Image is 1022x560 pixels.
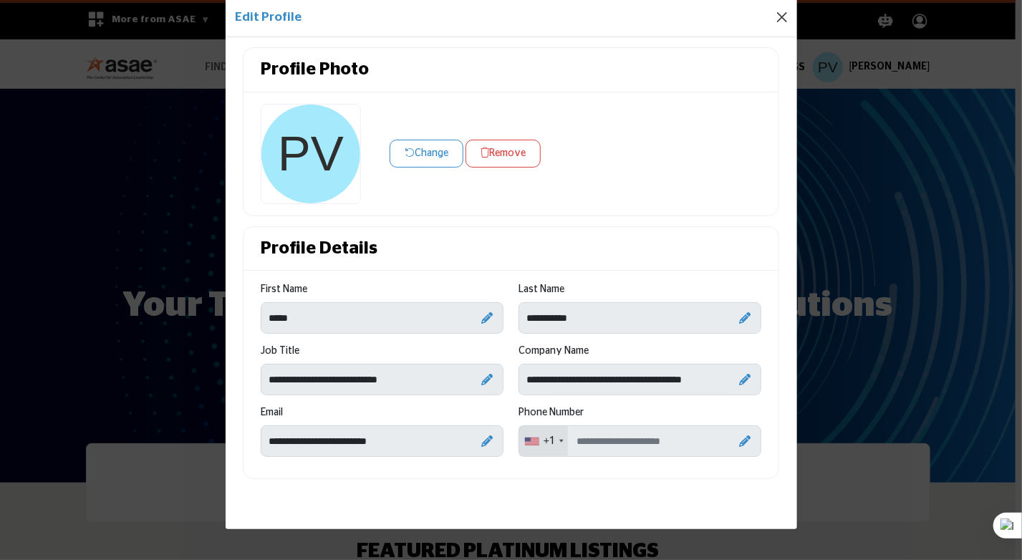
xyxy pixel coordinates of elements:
input: Enter Email [261,425,503,457]
div: +1 [544,434,555,449]
label: Job Title [261,344,299,359]
input: Enter Job Title [261,364,503,395]
label: Phone Number [519,405,584,420]
input: Enter your Phone Number [519,425,761,457]
label: Last Name [519,282,564,297]
label: First Name [261,282,307,297]
input: Enter First name [261,302,503,334]
input: Enter Company name [519,364,761,395]
h2: Profile Details [261,238,377,259]
button: Change [390,140,463,168]
input: Enter Last name [519,302,761,334]
button: Close [772,7,792,27]
label: Email [261,405,283,420]
div: United States: +1 [519,426,568,456]
button: Remove [466,140,541,168]
h2: Profile Photo [261,59,369,80]
label: Company Name [519,344,589,359]
h1: Edit Profile [236,8,302,26]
